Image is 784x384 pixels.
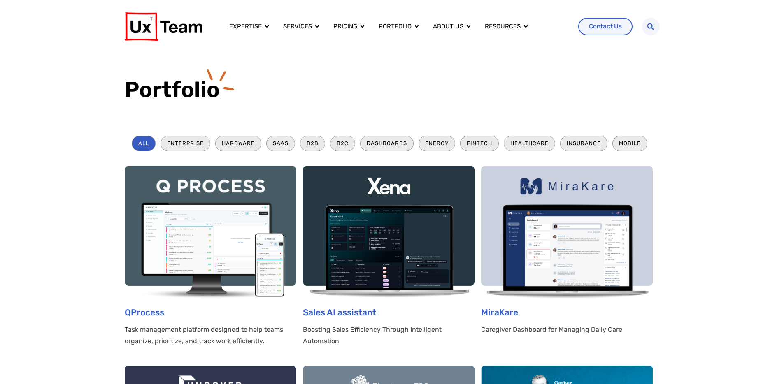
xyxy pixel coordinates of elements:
[333,22,357,31] a: Pricing
[460,136,499,151] li: Fintech
[504,136,555,151] li: Healthcare
[642,18,660,35] div: Search
[589,23,622,30] span: Contact Us
[379,22,412,31] a: Portfolio
[360,136,414,151] li: Dashboards
[433,22,463,31] a: About us
[161,136,210,151] li: Enterprise
[612,136,647,151] li: Mobile
[303,307,376,317] a: Sales AI assistant
[125,166,296,298] img: Dashboard for a task management software
[481,324,653,335] p: Caregiver Dashboard for Managing Daily Care
[481,307,518,317] a: MiraKare
[223,19,572,35] div: Menu Toggle
[560,136,607,151] li: Insurance
[578,18,633,35] a: Contact Us
[303,324,475,347] p: Boosting Sales Efficiency Through Intelligent Automation
[481,166,653,298] img: Caregiver Dashboard for Managing Daily Care
[125,12,202,41] img: UX Team Logo
[303,166,475,298] img: Boosting Sales Efficiency Through Intelligent Automation
[125,76,660,103] h1: Portfolio
[283,22,312,31] a: Services
[125,324,296,347] p: Task management platform designed to help teams organize, prioritize, and track work efficiently.
[419,136,455,151] li: Energy
[485,22,521,31] a: Resources
[229,22,262,31] a: Expertise
[215,136,261,151] li: Hardware
[125,307,164,317] a: QProcess
[300,136,325,151] li: B2B
[266,136,295,151] li: SaaS
[330,136,355,151] li: B2C
[132,136,156,151] li: All
[223,19,572,35] nav: Menu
